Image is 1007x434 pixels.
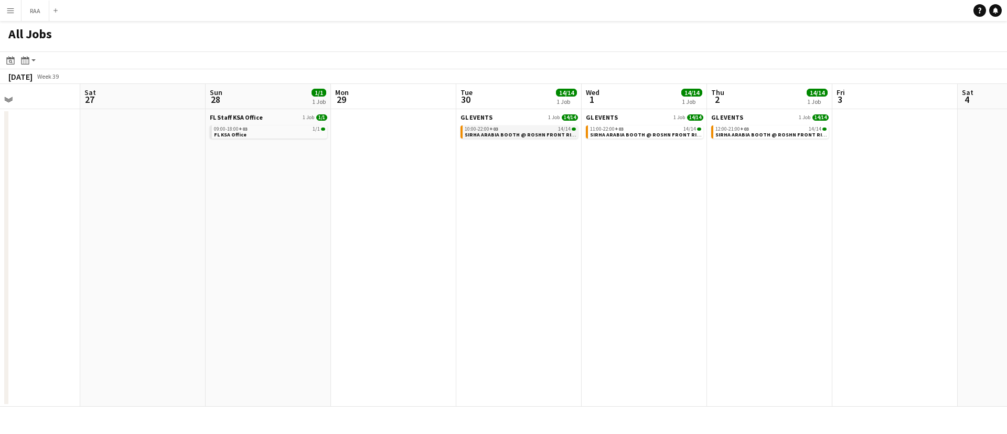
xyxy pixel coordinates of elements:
[83,93,96,105] span: 27
[711,113,829,121] a: GL EVENTS1 Job14/14
[586,113,703,141] div: GL EVENTS1 Job14/1411:00-22:00+0314/14SIRHA ARABIA BOOTH @ ROSHN FRONT RIYADH
[682,98,702,105] div: 1 Job
[210,113,263,121] span: FL Staff KSA Office
[460,113,492,121] span: GL EVENTS
[22,1,49,21] button: RAA
[239,125,248,132] span: +03
[35,72,61,80] span: Week 39
[210,113,327,121] a: FL Staff KSA Office1 Job1/1
[586,113,618,121] span: GL EVENTS
[556,89,577,97] span: 14/14
[84,88,96,97] span: Sat
[489,125,498,132] span: +03
[460,113,578,141] div: GL EVENTS1 Job14/1410:00-22:00+0314/14SIRHA ARABIA BOOTH @ ROSHN FRONT RIYADH
[715,125,827,137] a: 12:00-21:00+0314/14SIRHA ARABIA BOOTH @ ROSHN FRONT RIYADH
[562,114,578,121] span: 14/14
[214,126,248,132] span: 09:00-18:00
[962,88,973,97] span: Sat
[687,114,703,121] span: 14/14
[210,113,327,141] div: FL Staff KSA Office1 Job1/109:00-18:00+031/1FL KSA Office
[590,126,624,132] span: 11:00-22:00
[465,131,584,138] span: SIRHA ARABIA BOOTH @ ROSHN FRONT RIYADH
[711,113,743,121] span: GL EVENTS
[208,93,222,105] span: 28
[334,93,349,105] span: 29
[615,125,624,132] span: +03
[321,128,325,131] span: 1/1
[316,114,327,121] span: 1/1
[715,131,835,138] span: SIRHA ARABIA BOOTH @ ROSHN FRONT RIYADH
[460,113,578,121] a: GL EVENTS1 Job14/14
[572,128,576,131] span: 14/14
[711,88,724,97] span: Thu
[303,114,314,121] span: 1 Job
[799,114,810,121] span: 1 Job
[740,125,749,132] span: +03
[590,125,701,137] a: 11:00-22:00+0314/14SIRHA ARABIA BOOTH @ ROSHN FRONT RIYADH
[681,89,702,97] span: 14/14
[807,89,828,97] span: 14/14
[586,88,599,97] span: Wed
[586,113,703,121] a: GL EVENTS1 Job14/14
[822,128,827,131] span: 14/14
[812,114,829,121] span: 14/14
[584,93,599,105] span: 1
[590,131,710,138] span: SIRHA ARABIA BOOTH @ ROSHN FRONT RIYADH
[460,88,473,97] span: Tue
[548,114,560,121] span: 1 Job
[960,93,973,105] span: 4
[697,128,701,131] span: 14/14
[214,125,325,137] a: 09:00-18:00+031/1FL KSA Office
[710,93,724,105] span: 2
[8,71,33,82] div: [DATE]
[459,93,473,105] span: 30
[558,126,571,132] span: 14/14
[335,88,349,97] span: Mon
[465,125,576,137] a: 10:00-22:00+0314/14SIRHA ARABIA BOOTH @ ROSHN FRONT RIYADH
[465,126,498,132] span: 10:00-22:00
[683,126,696,132] span: 14/14
[837,88,845,97] span: Fri
[312,89,326,97] span: 1/1
[835,93,845,105] span: 3
[673,114,685,121] span: 1 Job
[556,98,576,105] div: 1 Job
[210,88,222,97] span: Sun
[312,98,326,105] div: 1 Job
[807,98,827,105] div: 1 Job
[313,126,320,132] span: 1/1
[711,113,829,141] div: GL EVENTS1 Job14/1412:00-21:00+0314/14SIRHA ARABIA BOOTH @ ROSHN FRONT RIYADH
[809,126,821,132] span: 14/14
[715,126,749,132] span: 12:00-21:00
[214,131,247,138] span: FL KSA Office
